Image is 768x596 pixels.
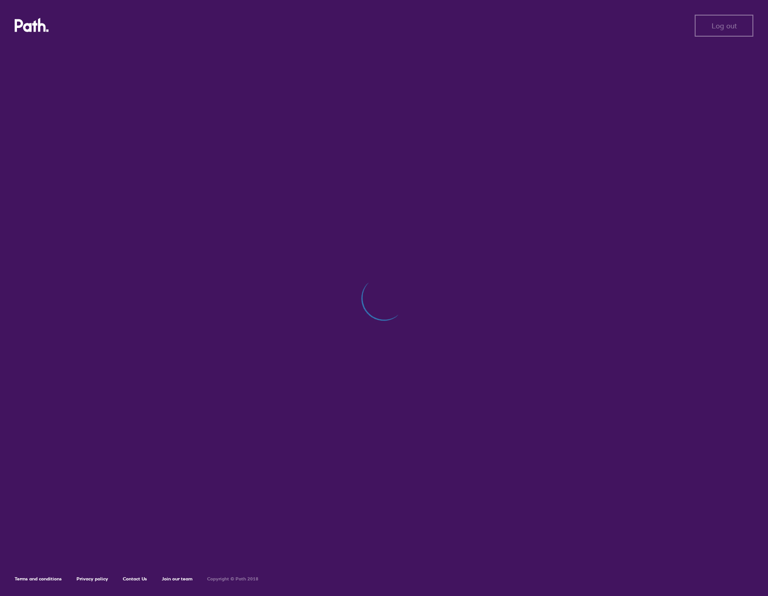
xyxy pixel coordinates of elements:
a: Join our team [162,576,192,582]
a: Privacy policy [77,576,108,582]
h6: Copyright © Path 2018 [207,576,258,582]
a: Terms and conditions [15,576,62,582]
span: Log out [712,22,737,30]
button: Log out [695,15,753,37]
a: Contact Us [123,576,147,582]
